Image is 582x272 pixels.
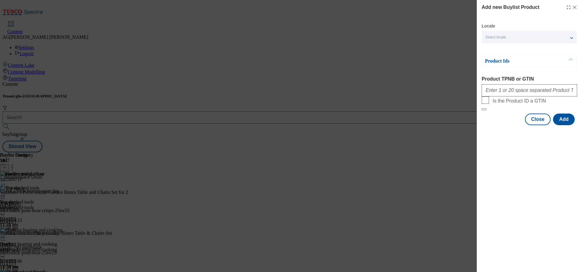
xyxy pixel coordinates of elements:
[525,114,551,125] button: Close
[493,98,546,104] span: Is the Product ID a GTIN
[553,114,575,125] button: Add
[485,35,506,40] span: Select locale
[482,4,539,11] h4: Add new Buylist Product
[482,31,577,43] button: Select locale
[482,24,495,28] label: Locale
[482,76,577,82] label: Product TPNB or GTIN
[485,58,549,64] p: Product Ids
[482,84,577,96] input: Enter 1 or 20 space separated Product TPNB or GTIN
